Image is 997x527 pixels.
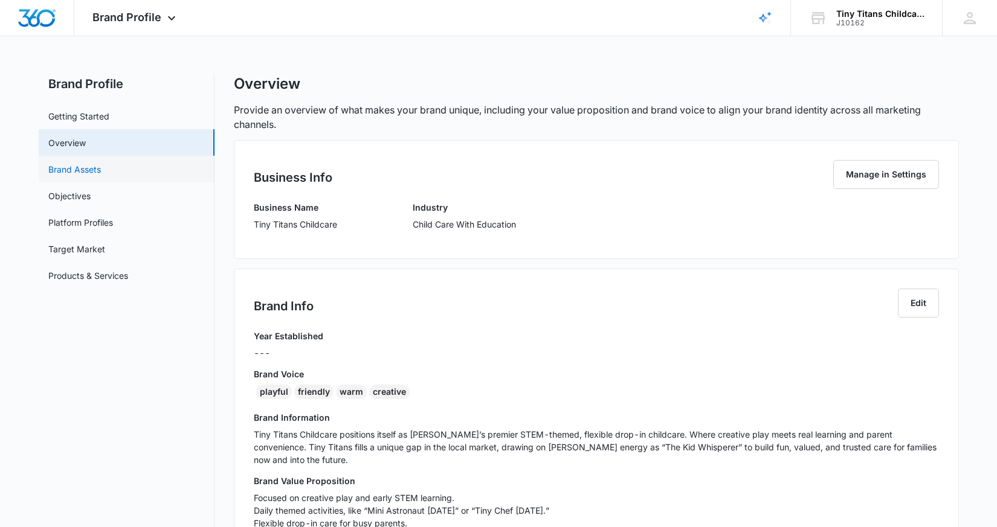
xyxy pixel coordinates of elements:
[48,163,101,176] a: Brand Assets
[48,136,86,149] a: Overview
[836,19,924,27] div: account id
[254,428,939,466] p: Tiny Titans Childcare positions itself as [PERSON_NAME]’s premier STEM-themed, flexible drop-in c...
[294,385,334,399] div: friendly
[19,19,29,29] img: logo_orange.svg
[369,385,410,399] div: creative
[31,31,133,41] div: Domain: [DOMAIN_NAME]
[254,201,337,214] h3: Business Name
[19,31,29,41] img: website_grey.svg
[254,168,332,187] h2: Business Info
[254,218,337,231] p: Tiny Titans Childcare
[254,474,939,487] h3: Brand Value Proposition
[39,75,215,93] h2: Brand Profile
[48,243,105,255] a: Target Market
[833,160,939,189] button: Manage in Settings
[48,216,113,229] a: Platform Profiles
[254,297,314,315] h2: Brand Info
[46,71,108,79] div: Domain Overview
[336,385,367,399] div: warm
[48,269,128,282] a: Products & Services
[33,70,42,80] img: tab_domain_overview_orange.svg
[134,71,204,79] div: Keywords by Traffic
[836,9,924,19] div: account name
[254,330,323,342] h3: Year Established
[234,103,959,132] p: Provide an overview of what makes your brand unique, including your value proposition and brand v...
[254,411,939,424] h3: Brand Information
[48,110,109,123] a: Getting Started
[234,75,300,93] h1: Overview
[898,289,939,318] button: Edit
[256,385,292,399] div: playful
[413,218,516,231] p: Child Care With Education
[92,11,161,24] span: Brand Profile
[120,70,130,80] img: tab_keywords_by_traffic_grey.svg
[413,201,516,214] h3: Industry
[254,347,323,359] p: ---
[48,190,91,202] a: Objectives
[254,368,939,380] h3: Brand Voice
[34,19,59,29] div: v 4.0.25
